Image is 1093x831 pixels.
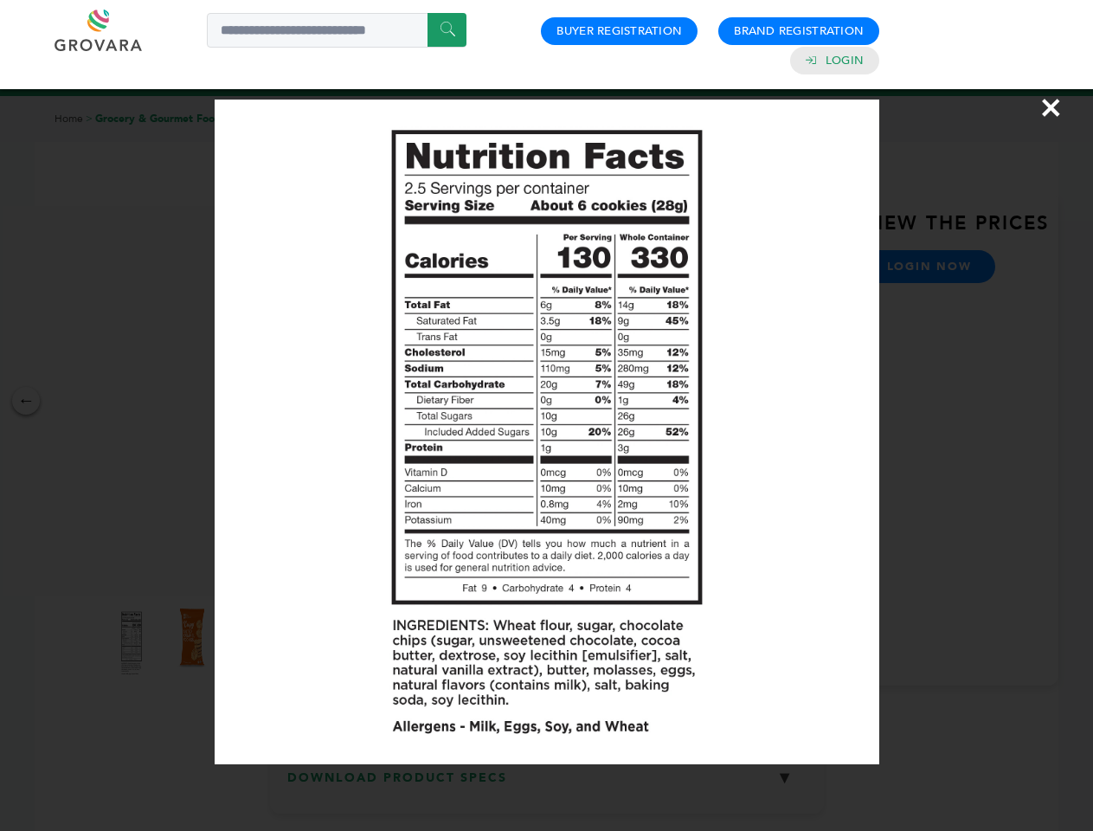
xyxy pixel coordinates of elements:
input: Search a product or brand... [207,13,466,48]
a: Buyer Registration [556,23,682,39]
a: Login [826,53,864,68]
img: Image Preview [215,100,879,764]
span: × [1039,83,1063,132]
a: Brand Registration [734,23,864,39]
